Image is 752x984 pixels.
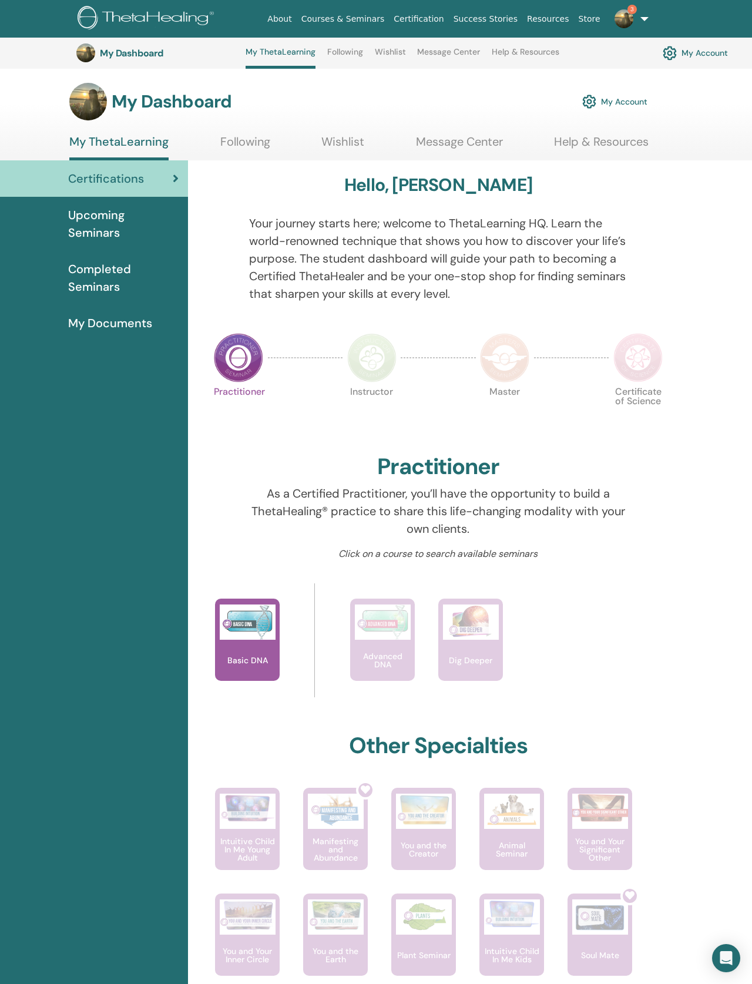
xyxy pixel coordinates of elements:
a: Courses & Seminars [297,8,390,30]
a: Following [220,135,270,157]
img: Intuitive Child In Me Young Adult [220,794,276,822]
p: Basic DNA [223,656,273,664]
a: Dig Deeper Dig Deeper [438,599,503,704]
a: Wishlist [321,135,364,157]
img: Intuitive Child In Me Kids [484,899,540,928]
a: You and Your Significant Other You and Your Significant Other [568,788,632,894]
p: Master [480,387,529,436]
img: Plant Seminar [396,899,452,935]
a: Intuitive Child In Me Young Adult Intuitive Child In Me Young Adult [215,788,280,894]
img: default.jpg [76,43,95,62]
img: You and the Creator [396,794,452,826]
a: My ThetaLearning [69,135,169,160]
img: You and the Earth [308,899,364,931]
img: Basic DNA [220,604,276,640]
p: You and Your Significant Other [568,837,632,862]
img: Manifesting and Abundance [308,794,364,829]
p: Practitioner [214,387,263,436]
p: Click on a course to search available seminars [249,547,628,561]
a: Wishlist [375,47,406,66]
p: Instructor [347,387,397,436]
img: Master [480,333,529,382]
a: Following [327,47,363,66]
img: Dig Deeper [443,604,499,640]
a: Message Center [417,47,480,66]
a: Resources [522,8,574,30]
a: Manifesting and Abundance Manifesting and Abundance [303,788,368,894]
a: Advanced DNA Advanced DNA [350,599,415,704]
img: Practitioner [214,333,263,382]
a: Message Center [416,135,503,157]
span: Certifications [68,170,144,187]
p: Plant Seminar [392,951,455,959]
h2: Practitioner [377,454,500,481]
a: You and the Creator You and the Creator [391,788,456,894]
a: Certification [389,8,448,30]
a: Store [574,8,605,30]
img: default.jpg [615,9,633,28]
img: Instructor [347,333,397,382]
span: Upcoming Seminars [68,206,179,241]
h3: My Dashboard [112,91,231,112]
p: Animal Seminar [479,841,544,858]
p: Intuitive Child In Me Young Adult [215,837,280,862]
img: cog.svg [582,92,596,112]
span: Completed Seminars [68,260,179,295]
a: Help & Resources [554,135,649,157]
p: Manifesting and Abundance [303,837,368,862]
p: Advanced DNA [350,652,415,669]
img: You and Your Significant Other [572,794,628,822]
a: About [263,8,296,30]
p: Certificate of Science [613,387,663,436]
h3: Hello, [PERSON_NAME] [344,174,532,196]
a: My Account [663,43,728,63]
p: Intuitive Child In Me Kids [479,947,544,963]
a: Help & Resources [492,47,559,66]
a: Success Stories [449,8,522,30]
p: As a Certified Practitioner, you’ll have the opportunity to build a ThetaHealing® practice to sha... [249,485,628,538]
a: My Account [582,89,647,115]
h3: My Dashboard [100,48,217,59]
img: Animal Seminar [484,794,540,829]
p: You and Your Inner Circle [215,947,280,963]
p: Your journey starts here; welcome to ThetaLearning HQ. Learn the world-renowned technique that sh... [249,214,628,303]
img: Certificate of Science [613,333,663,382]
div: Open Intercom Messenger [712,944,740,972]
img: Advanced DNA [355,604,411,640]
a: Animal Seminar Animal Seminar [479,788,544,894]
img: default.jpg [69,83,107,120]
h2: Other Specialties [349,733,528,760]
span: My Documents [68,314,152,332]
p: You and the Creator [391,841,456,858]
img: Soul Mate [572,899,628,935]
a: Basic DNA Basic DNA [215,599,280,704]
img: cog.svg [663,43,677,63]
span: 3 [627,5,637,14]
img: logo.png [78,6,218,32]
a: My ThetaLearning [246,47,315,69]
p: You and the Earth [303,947,368,963]
img: You and Your Inner Circle [220,899,276,931]
p: Dig Deeper [444,656,497,664]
